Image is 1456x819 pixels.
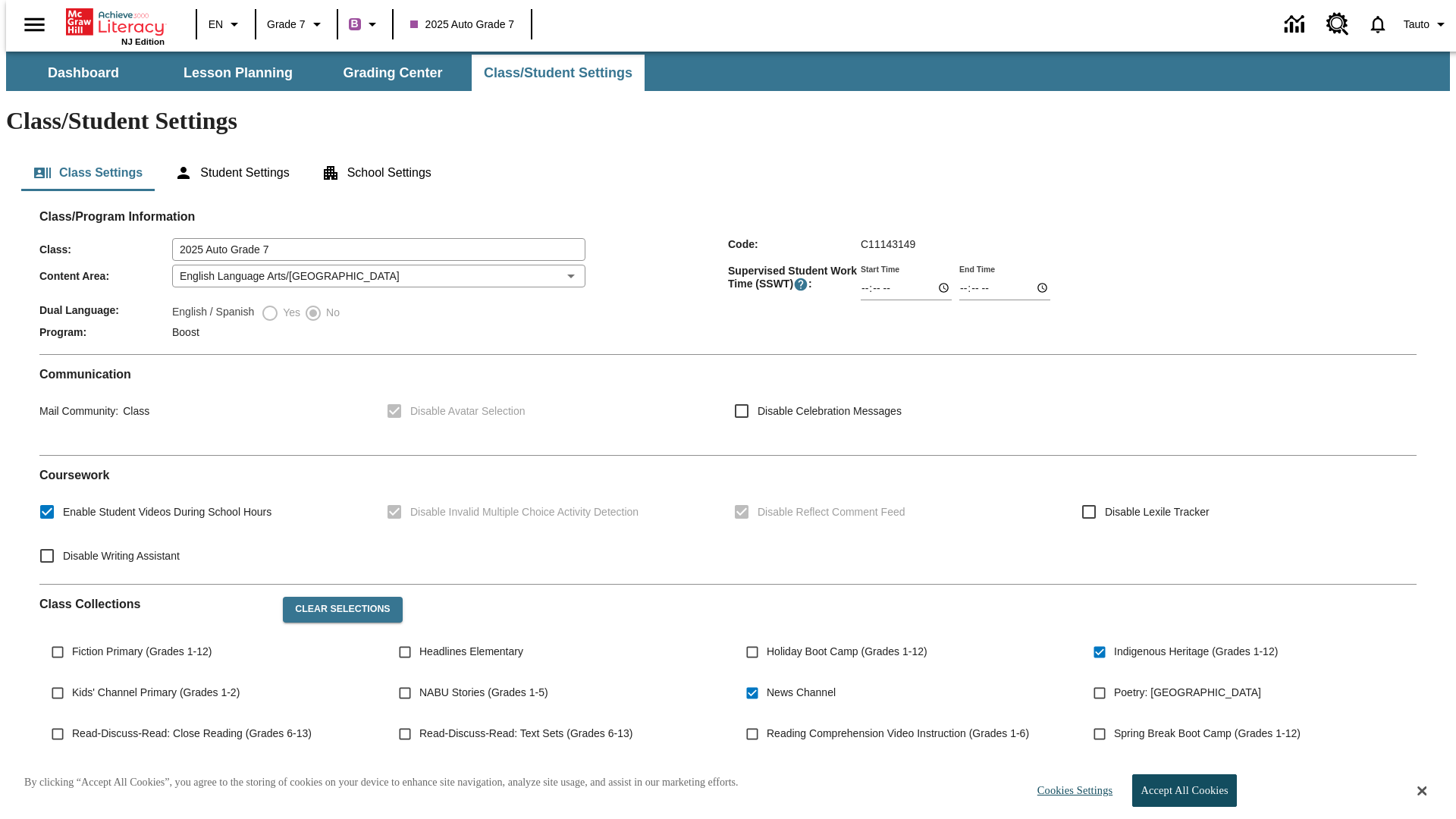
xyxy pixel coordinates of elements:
[39,224,1417,342] div: Class/Program Information
[39,304,172,316] span: Dual Language :
[172,238,585,261] input: Class
[1417,784,1426,798] button: Close
[162,55,314,91] button: Lesson Planning
[24,775,739,790] p: By clicking “Accept All Cookies”, you agree to the storing of cookies on your device to enhance s...
[1114,644,1278,660] span: Indigenous Heritage (Grades 1-12)
[202,11,250,38] button: Language: EN, Select a language
[66,7,165,37] a: Home
[1114,685,1261,701] span: Poetry: [GEOGRAPHIC_DATA]
[21,155,1435,191] div: Class/Student Settings
[72,644,212,660] span: Fiction Primary (Grades 1-12)
[8,55,159,91] button: Dashboard
[758,504,905,520] span: Disable Reflect Comment Feed
[48,64,119,82] span: Dashboard
[39,326,172,338] span: Program :
[767,726,1029,742] span: Reading Comprehension Video Instruction (Grades 1-6)
[484,64,632,82] span: Class/Student Settings
[172,326,199,338] span: Boost
[39,597,271,611] h2: Class Collections
[767,644,927,660] span: Holiday Boot Camp (Grades 1-12)
[351,14,359,33] span: B
[72,685,240,701] span: Kids' Channel Primary (Grades 1-2)
[1404,17,1429,33] span: Tauto
[410,504,639,520] span: Disable Invalid Multiple Choice Activity Detection
[39,468,1417,482] h2: Course work
[343,64,442,82] span: Grading Center
[63,548,180,564] span: Disable Writing Assistant
[121,37,165,46] span: NJ Edition
[39,367,1417,381] h2: Communication
[184,64,293,82] span: Lesson Planning
[758,403,902,419] span: Disable Celebration Messages
[419,685,548,701] span: NABU Stories (Grades 1-5)
[410,17,515,33] span: 2025 Auto Grade 7
[1317,4,1358,45] a: Resource Center, Will open in new tab
[1358,5,1398,44] a: Notifications
[39,243,172,256] span: Class :
[472,55,645,91] button: Class/Student Settings
[267,17,306,33] span: Grade 7
[39,405,118,417] span: Mail Community :
[793,277,808,292] button: Supervised Student Work Time is the timeframe when students can take LevelSet and when lessons ar...
[6,55,646,91] div: SubNavbar
[861,238,915,250] span: C11143149
[172,304,254,322] label: English / Spanish
[66,5,165,46] div: Home
[959,263,995,275] label: End Time
[39,270,172,282] span: Content Area :
[6,107,1450,135] h1: Class/Student Settings
[72,726,312,742] span: Read-Discuss-Read: Close Reading (Grades 6-13)
[63,504,271,520] span: Enable Student Videos During School Hours
[1105,504,1210,520] span: Disable Lexile Tracker
[21,155,155,191] button: Class Settings
[1276,4,1317,45] a: Data Center
[1398,11,1456,38] button: Profile/Settings
[767,685,836,701] span: News Channel
[861,263,899,275] label: Start Time
[261,11,332,38] button: Grade: Grade 7, Select a grade
[343,11,388,38] button: Boost Class color is purple. Change class color
[1114,726,1301,742] span: Spring Break Boot Camp (Grades 1-12)
[162,155,301,191] button: Student Settings
[118,405,149,417] span: Class
[39,209,1417,224] h2: Class/Program Information
[279,305,300,321] span: Yes
[419,644,523,660] span: Headlines Elementary
[12,2,57,47] button: Open side menu
[309,155,444,191] button: School Settings
[39,367,1417,443] div: Communication
[317,55,469,91] button: Grading Center
[39,468,1417,572] div: Coursework
[322,305,340,321] span: No
[6,52,1450,91] div: SubNavbar
[419,726,632,742] span: Read-Discuss-Read: Text Sets (Grades 6-13)
[410,403,526,419] span: Disable Avatar Selection
[283,597,402,623] button: Clear Selections
[1024,775,1119,806] button: Cookies Settings
[209,17,223,33] span: EN
[728,238,861,250] span: Code :
[172,265,585,287] div: English Language Arts/[GEOGRAPHIC_DATA]
[728,265,861,292] span: Supervised Student Work Time (SSWT) :
[1132,774,1236,807] button: Accept All Cookies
